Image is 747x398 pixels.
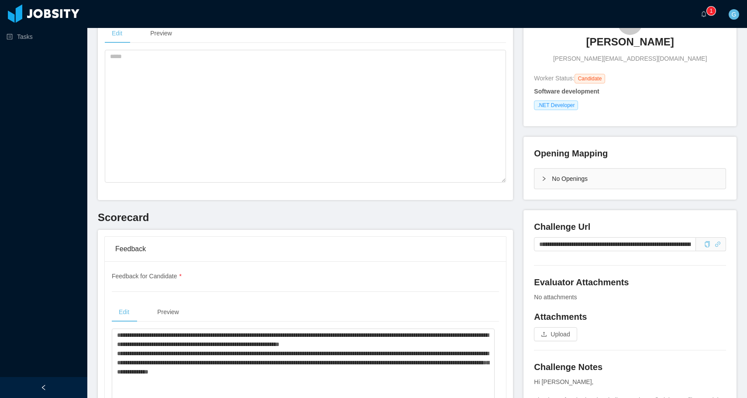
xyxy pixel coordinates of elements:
i: icon: right [541,176,547,181]
h4: Opening Mapping [534,147,608,159]
span: [PERSON_NAME][EMAIL_ADDRESS][DOMAIN_NAME] [553,54,707,63]
h4: Attachments [534,311,726,323]
div: icon: rightNo Openings [534,169,726,189]
h3: Scorecard [98,211,513,225]
div: Preview [150,302,186,322]
button: icon: uploadUpload [534,327,577,341]
a: icon: profileTasks [7,28,80,45]
h3: [PERSON_NAME] [586,35,674,49]
a: [PERSON_NAME] [586,35,674,54]
span: Worker Status: [534,75,574,82]
h4: Challenge Notes [534,361,726,373]
i: icon: bell [701,11,707,17]
div: Preview [143,24,179,43]
p: 1 [710,7,713,15]
span: G [732,9,737,20]
div: Copy [704,240,710,249]
span: Feedback for Candidate [112,273,182,280]
h4: Evaluator Attachments [534,276,726,288]
div: Feedback [115,237,496,261]
span: Candidate [575,74,606,83]
i: icon: copy [704,241,710,247]
a: icon: link [715,241,721,248]
div: Edit [112,302,136,322]
h4: Challenge Url [534,221,726,233]
span: .NET Developer [534,100,578,110]
div: Edit [105,24,129,43]
i: icon: link [715,241,721,247]
div: No attachments [534,293,726,302]
span: icon: uploadUpload [534,331,577,338]
sup: 1 [707,7,716,15]
strong: Software development [534,88,599,95]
